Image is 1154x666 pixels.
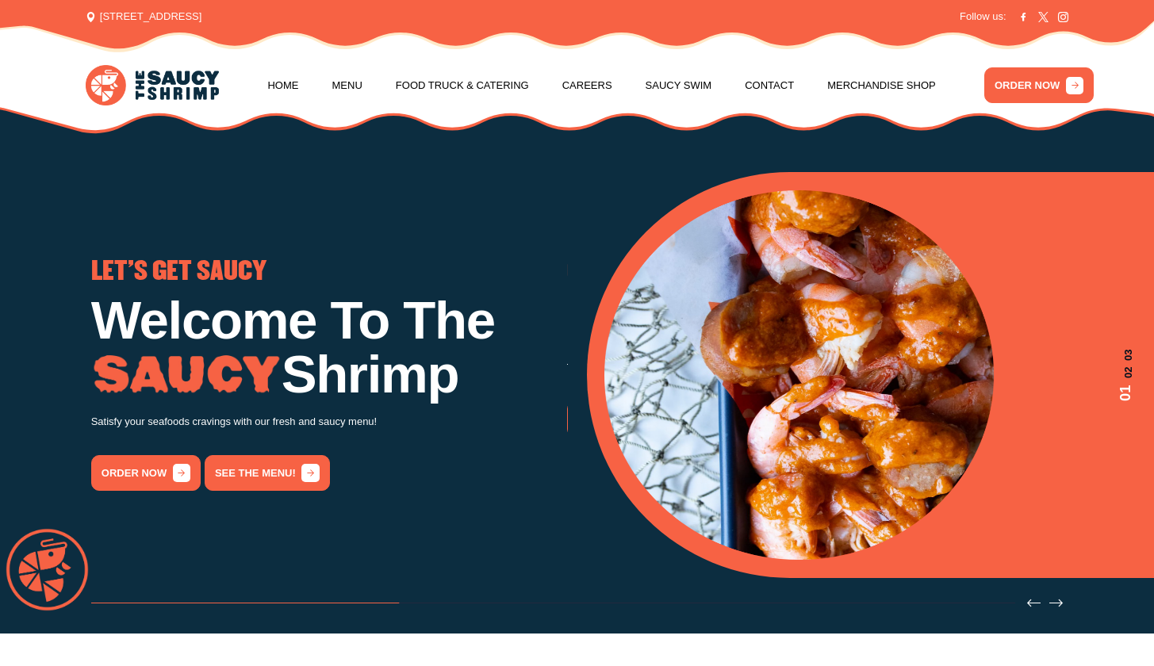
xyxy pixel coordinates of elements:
[91,260,266,285] span: LET'S GET SAUCY
[1114,385,1136,400] span: 01
[562,55,612,116] a: Careers
[1049,596,1063,610] button: Next slide
[1114,367,1136,378] span: 02
[567,293,1043,346] h1: Low Country Boil
[91,260,567,491] div: 1 / 3
[567,260,1043,438] div: 2 / 3
[91,355,282,395] img: Image
[205,455,330,491] a: See the menu!
[827,55,936,116] a: Merchandise Shop
[91,455,201,491] a: order now
[1027,596,1041,610] button: Previous slide
[984,67,1095,103] a: ORDER NOW
[86,9,201,25] span: [STREET_ADDRESS]
[91,413,567,431] p: Satisfy your seafoods cravings with our fresh and saucy menu!
[267,55,298,116] a: Home
[745,55,794,116] a: Contact
[960,9,1006,25] span: Follow us:
[396,55,529,116] a: Food Truck & Catering
[646,55,712,116] a: Saucy Swim
[604,190,1135,560] div: 1 / 3
[1114,350,1136,361] span: 03
[567,359,1043,377] p: Try our famous Whole Nine Yards sauce! The recipe is our secret!
[604,190,993,560] img: Banner Image
[91,293,567,400] h1: Welcome To The Shrimp
[567,401,677,437] a: order now
[86,65,219,105] img: logo
[332,55,362,116] a: Menu
[567,260,845,285] span: GO THE WHOLE NINE YARDS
